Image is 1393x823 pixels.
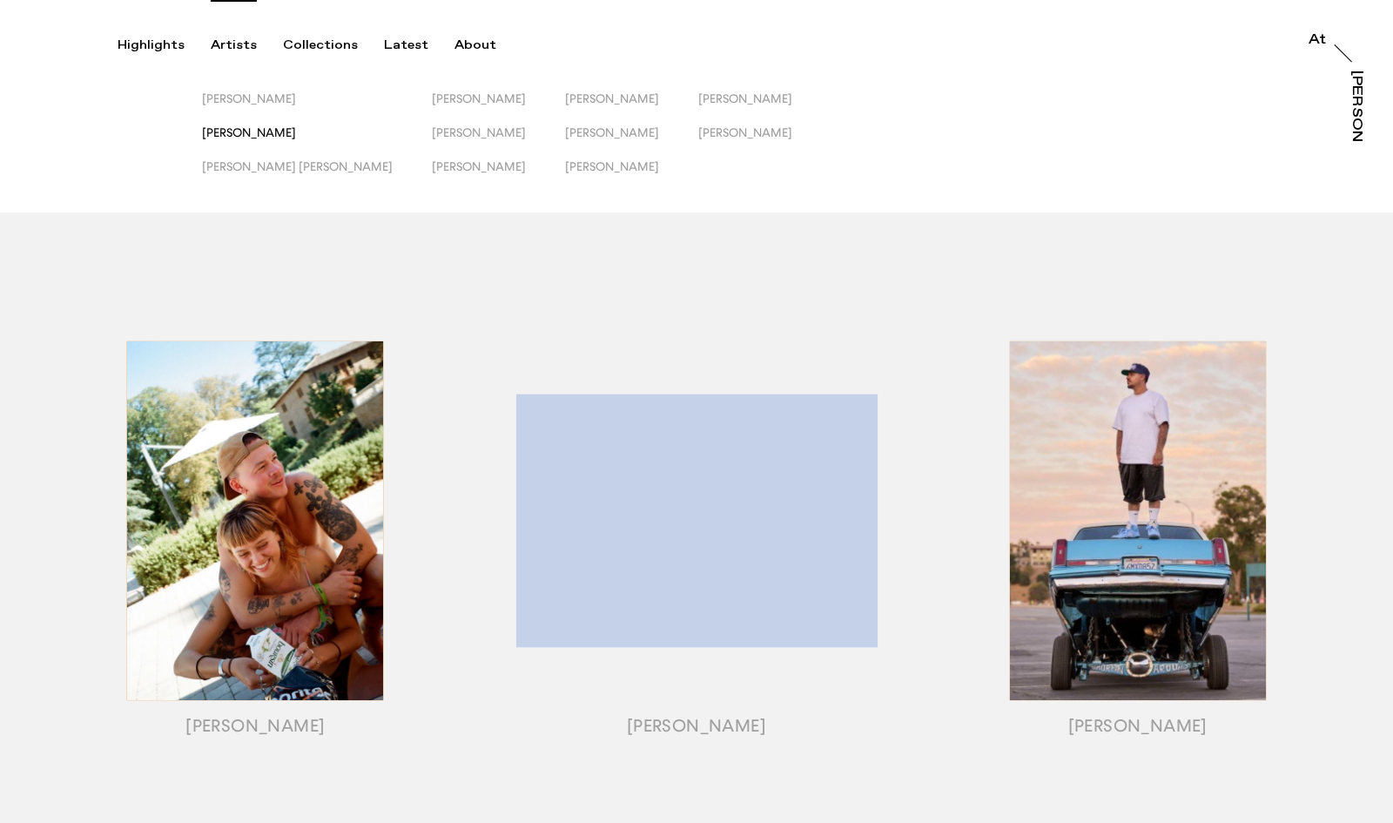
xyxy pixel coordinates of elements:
[202,159,432,193] button: [PERSON_NAME] [PERSON_NAME]
[202,91,432,125] button: [PERSON_NAME]
[432,91,526,105] span: [PERSON_NAME]
[202,91,296,105] span: [PERSON_NAME]
[698,91,792,105] span: [PERSON_NAME]
[118,37,185,53] div: Highlights
[565,125,659,139] span: [PERSON_NAME]
[454,37,496,53] div: About
[211,37,283,53] button: Artists
[565,159,659,173] span: [PERSON_NAME]
[432,125,526,139] span: [PERSON_NAME]
[1309,33,1326,51] a: At
[454,37,522,53] button: About
[565,91,698,125] button: [PERSON_NAME]
[698,125,831,159] button: [PERSON_NAME]
[211,37,257,53] div: Artists
[384,37,428,53] div: Latest
[565,159,698,193] button: [PERSON_NAME]
[432,91,565,125] button: [PERSON_NAME]
[283,37,358,53] div: Collections
[432,125,565,159] button: [PERSON_NAME]
[118,37,211,53] button: Highlights
[283,37,384,53] button: Collections
[1346,71,1363,142] a: [PERSON_NAME]
[565,125,698,159] button: [PERSON_NAME]
[202,159,393,173] span: [PERSON_NAME] [PERSON_NAME]
[1349,71,1363,205] div: [PERSON_NAME]
[202,125,296,139] span: [PERSON_NAME]
[698,125,792,139] span: [PERSON_NAME]
[384,37,454,53] button: Latest
[432,159,526,173] span: [PERSON_NAME]
[202,125,432,159] button: [PERSON_NAME]
[565,91,659,105] span: [PERSON_NAME]
[432,159,565,193] button: [PERSON_NAME]
[698,91,831,125] button: [PERSON_NAME]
